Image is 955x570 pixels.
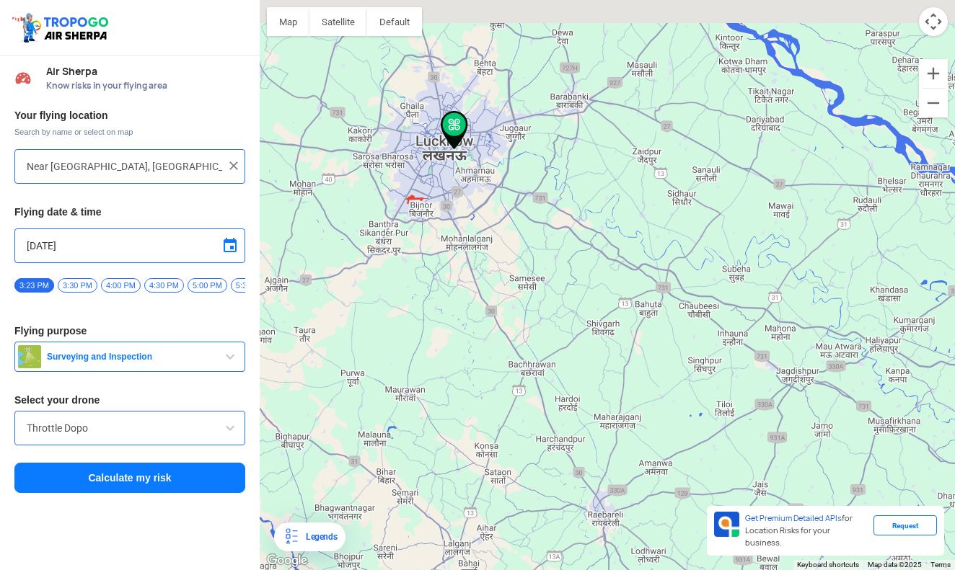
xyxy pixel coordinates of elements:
button: Surveying and Inspection [14,342,245,372]
input: Search by name or Brand [27,419,233,437]
a: Terms [930,561,951,569]
img: Risk Scores [14,69,32,86]
h3: Select your drone [14,395,245,405]
span: 5:30 PM [231,278,270,293]
button: Keyboard shortcuts [797,560,859,570]
h3: Your flying location [14,110,245,120]
h3: Flying date & time [14,207,245,217]
button: Calculate my risk [14,463,245,493]
span: Search by name or select on map [14,126,245,138]
span: Map data ©2025 [868,561,922,569]
img: ic_tgdronemaps.svg [11,11,113,44]
input: Search your flying location [27,158,222,175]
span: 5:00 PM [188,278,227,293]
a: Open this area in Google Maps (opens a new window) [263,551,311,570]
input: Select Date [27,237,233,254]
img: survey.png [18,345,41,368]
button: Map camera controls [919,7,948,36]
span: 4:00 PM [101,278,141,293]
button: Show street map [267,7,309,36]
img: Legends [283,528,300,545]
div: for Location Risks for your business. [739,512,873,550]
span: 3:30 PM [58,278,97,293]
button: Zoom in [919,59,948,88]
img: ic_close.png [226,159,241,173]
div: Legends [300,528,337,545]
img: Google [263,551,311,570]
button: Zoom out [919,89,948,117]
h3: Flying purpose [14,326,245,336]
span: Know risks in your flying area [46,80,245,92]
span: 3:23 PM [14,278,54,293]
button: Show satellite imagery [309,7,367,36]
span: 4:30 PM [144,278,184,293]
span: Air Sherpa [46,66,245,77]
span: Surveying and Inspection [41,351,221,362]
div: Request [873,515,937,535]
img: Premium APIs [714,512,739,537]
span: Get Premium Detailed APIs [745,513,842,523]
